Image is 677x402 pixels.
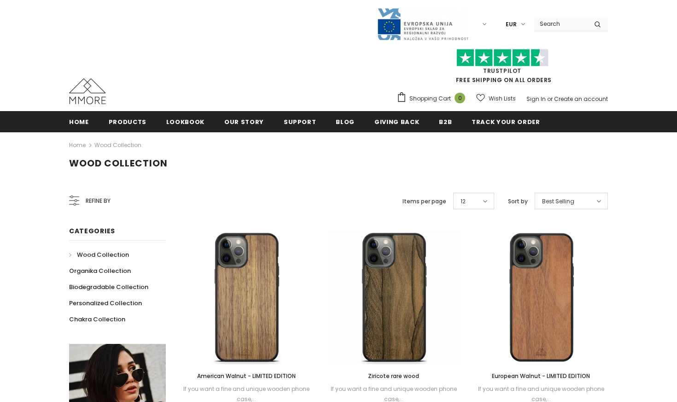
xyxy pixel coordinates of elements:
[166,111,204,132] a: Lookbook
[224,111,264,132] a: Our Story
[508,197,528,206] label: Sort by
[483,67,521,75] a: Trustpilot
[69,263,131,279] a: Organika Collection
[409,94,451,103] span: Shopping Cart
[474,371,608,381] a: European Walnut - LIMITED EDITION
[77,250,129,259] span: Wood Collection
[374,118,419,126] span: Giving back
[368,372,419,380] span: Ziricote rare wood
[377,20,469,28] a: Javni Razpis
[554,95,608,103] a: Create an account
[180,371,313,381] a: American Walnut - LIMITED EDITION
[197,372,296,380] span: American Walnut - LIMITED EDITION
[69,266,131,275] span: Organika Collection
[69,299,142,307] span: Personalized Collection
[476,90,516,106] a: Wish Lists
[284,118,316,126] span: support
[526,95,546,103] a: Sign In
[336,111,355,132] a: Blog
[397,53,608,84] span: FREE SHIPPING ON ALL ORDERS
[86,196,111,206] span: Refine by
[69,295,142,311] a: Personalized Collection
[69,315,125,324] span: Chakra Collection
[456,49,549,67] img: Trust Pilot Stars
[69,311,125,327] a: Chakra Collection
[69,78,106,104] img: MMORE Cases
[547,95,553,103] span: or
[506,20,517,29] span: EUR
[403,197,446,206] label: Items per page
[439,118,452,126] span: B2B
[69,111,89,132] a: Home
[489,94,516,103] span: Wish Lists
[374,111,419,132] a: Giving back
[534,17,587,30] input: Search Site
[327,371,461,381] a: Ziricote rare wood
[439,111,452,132] a: B2B
[542,197,574,206] span: Best Selling
[472,111,540,132] a: Track your order
[455,93,465,103] span: 0
[472,118,540,126] span: Track your order
[284,111,316,132] a: support
[69,118,89,126] span: Home
[109,118,146,126] span: Products
[69,247,129,263] a: Wood Collection
[94,141,141,149] a: Wood Collection
[224,118,264,126] span: Our Story
[336,118,355,126] span: Blog
[69,226,115,236] span: Categories
[69,140,86,151] a: Home
[461,197,466,206] span: 12
[397,92,470,106] a: Shopping Cart 0
[166,118,204,126] span: Lookbook
[492,372,590,380] span: European Walnut - LIMITED EDITION
[69,283,148,291] span: Biodegradable Collection
[377,7,469,41] img: Javni Razpis
[109,111,146,132] a: Products
[69,157,168,170] span: Wood Collection
[69,279,148,295] a: Biodegradable Collection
